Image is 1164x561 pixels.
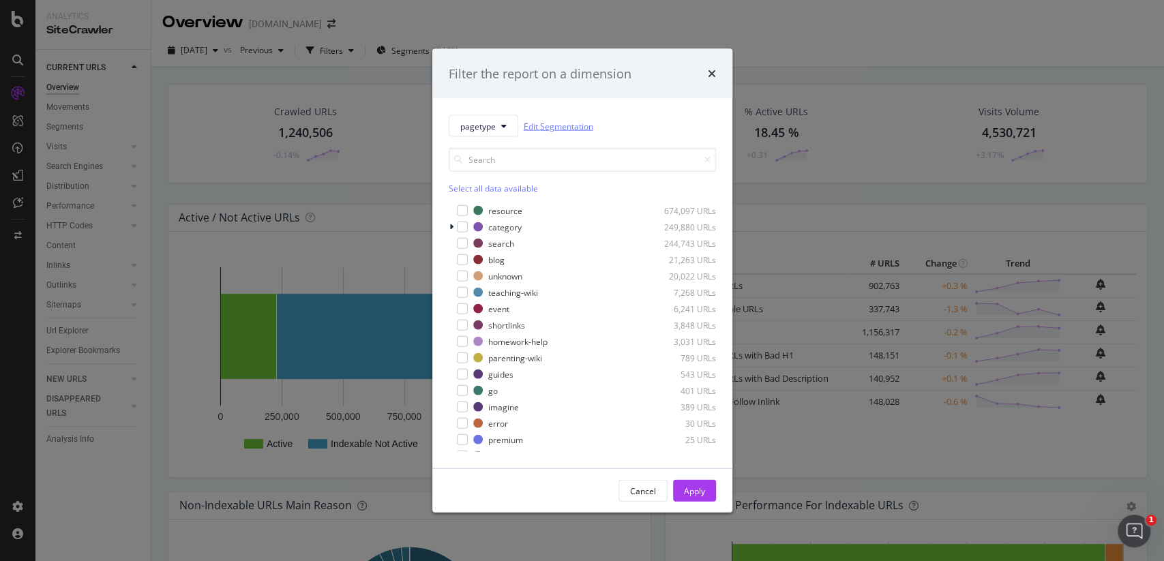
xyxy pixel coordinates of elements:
div: 7,268 URLs [649,286,716,298]
div: Select all data available [449,183,716,194]
div: ai [488,450,495,461]
span: pagetype [460,120,496,132]
div: category [488,221,522,232]
button: Apply [673,480,716,502]
div: 674,097 URLs [649,204,716,216]
div: 3,031 URLs [649,335,716,347]
div: 22 URLs [649,450,716,461]
div: 20,022 URLs [649,270,716,282]
span: 1 [1146,515,1156,526]
div: 244,743 URLs [649,237,716,249]
div: modal [432,48,732,513]
a: Edit Segmentation [524,119,593,133]
div: 401 URLs [649,384,716,396]
div: go [488,384,498,396]
div: Filter the report on a dimension [449,65,631,82]
div: shortlinks [488,319,525,331]
div: blog [488,254,505,265]
div: 6,241 URLs [649,303,716,314]
div: premium [488,434,523,445]
iframe: Intercom live chat [1118,515,1150,547]
div: guides [488,368,513,380]
div: 21,263 URLs [649,254,716,265]
div: search [488,237,514,249]
div: 789 URLs [649,352,716,363]
div: event [488,303,509,314]
div: Apply [684,485,705,496]
div: unknown [488,270,522,282]
div: 543 URLs [649,368,716,380]
div: 25 URLs [649,434,716,445]
div: teaching-wiki [488,286,538,298]
div: 389 URLs [649,401,716,412]
div: Cancel [630,485,656,496]
div: error [488,417,508,429]
div: resource [488,204,522,216]
button: Cancel [618,480,668,502]
div: 3,848 URLs [649,319,716,331]
div: parenting-wiki [488,352,542,363]
div: imagine [488,401,519,412]
div: times [708,65,716,82]
button: pagetype [449,115,518,137]
div: homework-help [488,335,548,347]
div: 30 URLs [649,417,716,429]
input: Search [449,148,716,172]
div: 249,880 URLs [649,221,716,232]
